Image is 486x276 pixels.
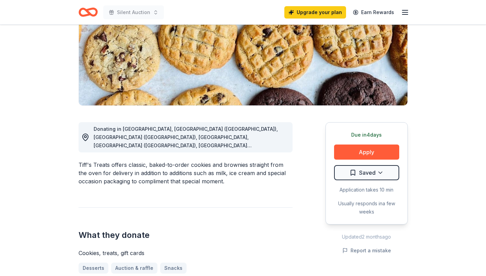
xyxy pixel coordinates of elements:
[359,168,376,177] span: Saved
[349,6,398,19] a: Earn Rewards
[79,230,293,241] h2: What they donate
[284,6,346,19] a: Upgrade your plan
[103,5,164,19] button: Silent Auction
[325,233,408,241] div: Updated 2 months ago
[117,8,150,16] span: Silent Auction
[342,246,391,255] button: Report a mistake
[334,186,399,194] div: Application takes 10 min
[334,145,399,160] button: Apply
[79,4,98,20] a: Home
[160,263,187,274] a: Snacks
[94,126,279,181] span: Donating in [GEOGRAPHIC_DATA], [GEOGRAPHIC_DATA] ([GEOGRAPHIC_DATA]), [GEOGRAPHIC_DATA] ([GEOGRAP...
[79,263,108,274] a: Desserts
[79,249,293,257] div: Cookies, treats, gift cards
[111,263,157,274] a: Auction & raffle
[334,131,399,139] div: Due in 4 days
[334,165,399,180] button: Saved
[79,161,293,185] div: Tiff's Treats offers classic, baked-to-order cookies and brownies straight from the oven for deli...
[334,199,399,216] div: Usually responds in a few weeks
